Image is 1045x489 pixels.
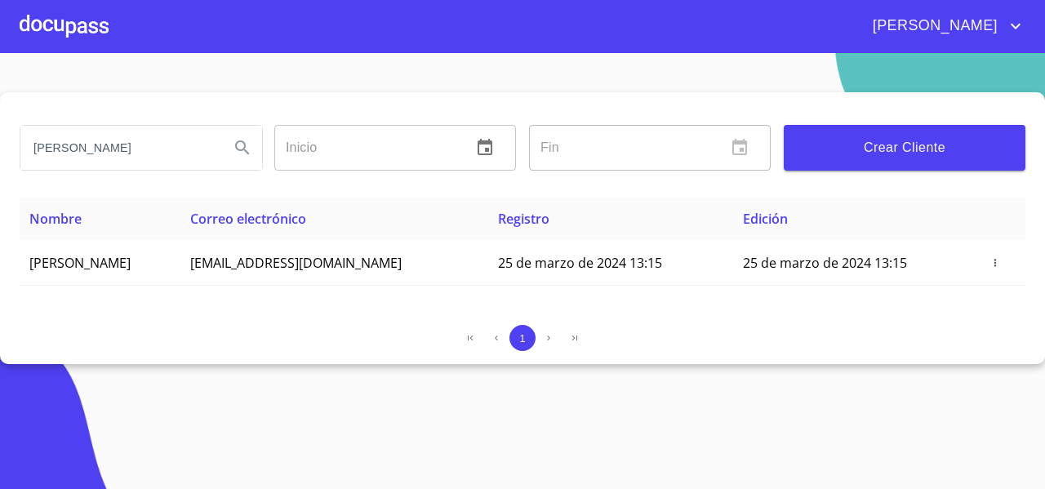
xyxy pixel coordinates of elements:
button: 1 [509,325,536,351]
button: Search [223,128,262,167]
button: Crear Cliente [784,125,1025,171]
span: 25 de marzo de 2024 13:15 [498,254,662,272]
span: [EMAIL_ADDRESS][DOMAIN_NAME] [190,254,402,272]
span: 25 de marzo de 2024 13:15 [743,254,907,272]
span: Crear Cliente [797,136,1012,159]
span: [PERSON_NAME] [860,13,1006,39]
span: Edición [743,210,788,228]
button: account of current user [860,13,1025,39]
input: search [20,126,216,170]
span: 1 [519,332,525,345]
span: Registro [498,210,549,228]
span: Correo electrónico [190,210,306,228]
span: [PERSON_NAME] [29,254,131,272]
span: Nombre [29,210,82,228]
